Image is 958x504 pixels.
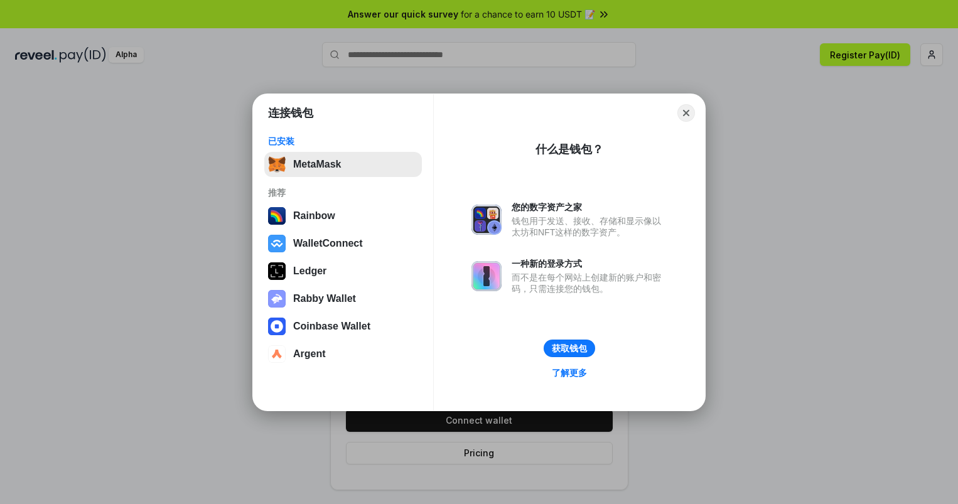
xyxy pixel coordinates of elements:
div: WalletConnect [293,238,363,249]
div: 而不是在每个网站上创建新的账户和密码，只需连接您的钱包。 [512,272,667,294]
div: 获取钱包 [552,343,587,354]
button: MetaMask [264,152,422,177]
div: 已安装 [268,136,418,147]
img: svg+xml,%3Csvg%20fill%3D%22none%22%20height%3D%2233%22%20viewBox%3D%220%200%2035%2033%22%20width%... [268,156,286,173]
img: svg+xml,%3Csvg%20xmlns%3D%22http%3A%2F%2Fwww.w3.org%2F2000%2Fsvg%22%20fill%3D%22none%22%20viewBox... [471,205,502,235]
div: Rabby Wallet [293,293,356,304]
div: Coinbase Wallet [293,321,370,332]
img: svg+xml,%3Csvg%20xmlns%3D%22http%3A%2F%2Fwww.w3.org%2F2000%2Fsvg%22%20width%3D%2228%22%20height%3... [268,262,286,280]
img: svg+xml,%3Csvg%20width%3D%2228%22%20height%3D%2228%22%20viewBox%3D%220%200%2028%2028%22%20fill%3D... [268,345,286,363]
div: 推荐 [268,187,418,198]
img: svg+xml,%3Csvg%20xmlns%3D%22http%3A%2F%2Fwww.w3.org%2F2000%2Fsvg%22%20fill%3D%22none%22%20viewBox... [471,261,502,291]
img: svg+xml,%3Csvg%20width%3D%22120%22%20height%3D%22120%22%20viewBox%3D%220%200%20120%20120%22%20fil... [268,207,286,225]
div: 钱包用于发送、接收、存储和显示像以太坊和NFT这样的数字资产。 [512,215,667,238]
div: Rainbow [293,210,335,222]
button: Rabby Wallet [264,286,422,311]
div: Argent [293,348,326,360]
div: 了解更多 [552,367,587,378]
img: svg+xml,%3Csvg%20width%3D%2228%22%20height%3D%2228%22%20viewBox%3D%220%200%2028%2028%22%20fill%3D... [268,318,286,335]
button: Rainbow [264,203,422,228]
a: 了解更多 [544,365,595,381]
button: WalletConnect [264,231,422,256]
button: 获取钱包 [544,340,595,357]
div: 一种新的登录方式 [512,258,667,269]
button: Coinbase Wallet [264,314,422,339]
div: 您的数字资产之家 [512,201,667,213]
button: Close [677,104,695,122]
button: Argent [264,341,422,367]
div: Ledger [293,265,326,277]
h1: 连接钱包 [268,105,313,121]
img: svg+xml,%3Csvg%20xmlns%3D%22http%3A%2F%2Fwww.w3.org%2F2000%2Fsvg%22%20fill%3D%22none%22%20viewBox... [268,290,286,308]
button: Ledger [264,259,422,284]
div: MetaMask [293,159,341,170]
div: 什么是钱包？ [536,142,603,157]
img: svg+xml,%3Csvg%20width%3D%2228%22%20height%3D%2228%22%20viewBox%3D%220%200%2028%2028%22%20fill%3D... [268,235,286,252]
